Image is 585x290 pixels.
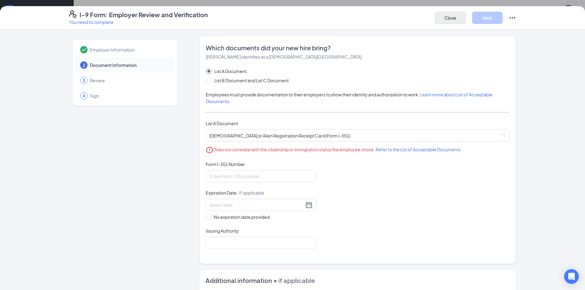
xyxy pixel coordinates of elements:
button: Close [435,12,466,24]
span: Form I-551 Number [206,161,245,167]
span: Additional information [205,276,272,284]
span: [PERSON_NAME] identifies as a [DEMOGRAPHIC_DATA][GEOGRAPHIC_DATA] [206,54,362,60]
span: • if applicable [272,276,315,284]
span: Expiration Date [206,190,264,196]
span: Employees must provide documentation to their employers to show their identity and authorization ... [206,92,493,104]
input: Select date [209,202,304,208]
span: Which documents did your new hire bring? [206,44,509,52]
span: No expiration date provided [211,214,272,220]
span: 4 [83,93,85,99]
svg: Ellipses [509,14,516,21]
svg: Error [206,146,213,154]
a: Refer to the List of Acceptable Documents [376,147,461,152]
span: [DEMOGRAPHIC_DATA] or Alien Registration Receipt Card (Form I-551) [209,130,506,141]
span: Document Information [90,62,169,68]
span: Sign [90,93,169,99]
span: Issuing Authority [206,228,239,234]
span: List B Document and List C Document [212,77,291,84]
div: Open Intercom Messenger [564,269,579,284]
span: List A Document [212,68,249,75]
span: - If applicable [236,190,264,195]
svg: FormI9EVerifyIcon [69,10,76,18]
p: You need to complete [69,19,208,25]
h4: I-9 Form: Employer Review and Verification [80,10,208,19]
span: Review [90,77,169,83]
svg: Checkmark [80,46,88,53]
button: Next [472,12,503,24]
span: Employer Information [90,47,169,53]
span: List A Document [206,121,238,126]
span: Does not correlate with the citizenship or immigration status the employee chose. [213,146,461,154]
span: 2 [83,62,85,68]
input: Enter Form I-551 number [206,170,316,182]
span: 3 [83,77,85,83]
